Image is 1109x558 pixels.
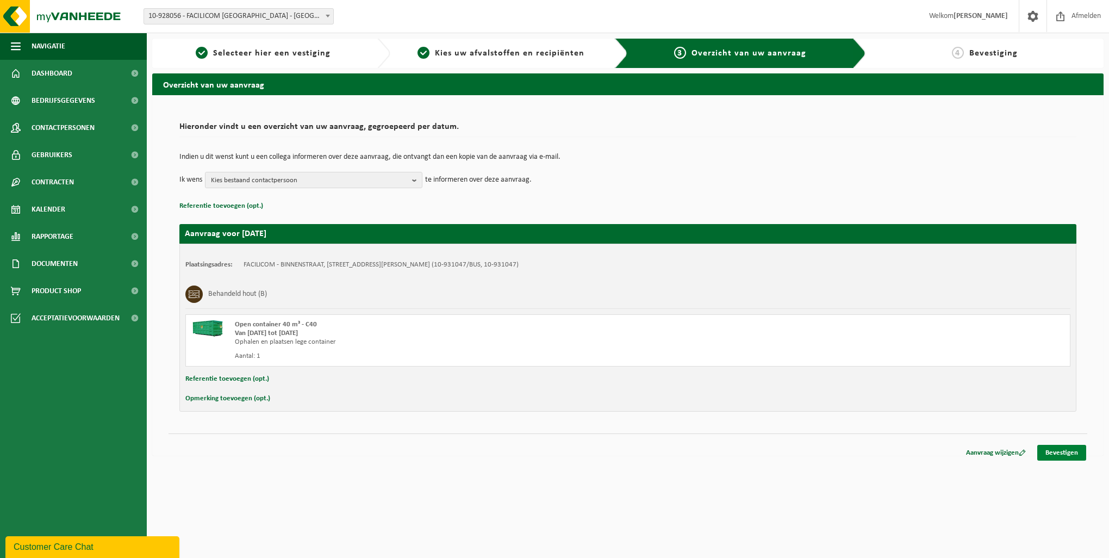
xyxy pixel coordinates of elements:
[179,172,202,188] p: Ik wens
[152,73,1104,95] h2: Overzicht van uw aanvraag
[32,250,78,277] span: Documenten
[144,8,334,24] span: 10-928056 - FACILICOM NV - ANTWERPEN
[185,372,269,386] button: Referentie toevoegen (opt.)
[191,320,224,337] img: HK-XC-40-GN-00.png
[958,445,1034,461] a: Aanvraag wijzigen
[244,261,519,269] td: FACILICOM - BINNENSTRAAT, [STREET_ADDRESS][PERSON_NAME] (10-931047/BUS, 10-931047)
[396,47,607,60] a: 2Kies uw afvalstoffen en recipiënten
[144,9,333,24] span: 10-928056 - FACILICOM NV - ANTWERPEN
[32,196,65,223] span: Kalender
[32,114,95,141] span: Contactpersonen
[185,392,270,406] button: Opmerking toevoegen (opt.)
[32,87,95,114] span: Bedrijfsgegevens
[691,49,806,58] span: Overzicht van uw aanvraag
[208,286,267,303] h3: Behandeld hout (B)
[32,169,74,196] span: Contracten
[674,47,686,59] span: 3
[5,534,182,558] iframe: chat widget
[32,277,81,305] span: Product Shop
[435,49,584,58] span: Kies uw afvalstoffen en recipiënten
[954,12,1008,20] strong: [PERSON_NAME]
[32,305,120,332] span: Acceptatievoorwaarden
[425,172,532,188] p: te informeren over deze aanvraag.
[185,230,266,238] strong: Aanvraag voor [DATE]
[185,261,233,268] strong: Plaatsingsadres:
[32,223,73,250] span: Rapportage
[235,330,298,337] strong: Van [DATE] tot [DATE]
[179,153,1076,161] p: Indien u dit wenst kunt u een collega informeren over deze aanvraag, die ontvangt dan een kopie v...
[969,49,1018,58] span: Bevestiging
[235,338,671,346] div: Ophalen en plaatsen lege container
[418,47,429,59] span: 2
[32,60,72,87] span: Dashboard
[158,47,369,60] a: 1Selecteer hier een vestiging
[196,47,208,59] span: 1
[235,321,317,328] span: Open container 40 m³ - C40
[235,352,671,361] div: Aantal: 1
[32,141,72,169] span: Gebruikers
[205,172,422,188] button: Kies bestaand contactpersoon
[952,47,964,59] span: 4
[213,49,331,58] span: Selecteer hier een vestiging
[32,33,65,60] span: Navigatie
[211,172,408,189] span: Kies bestaand contactpersoon
[179,199,263,213] button: Referentie toevoegen (opt.)
[179,122,1076,137] h2: Hieronder vindt u een overzicht van uw aanvraag, gegroepeerd per datum.
[1037,445,1086,461] a: Bevestigen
